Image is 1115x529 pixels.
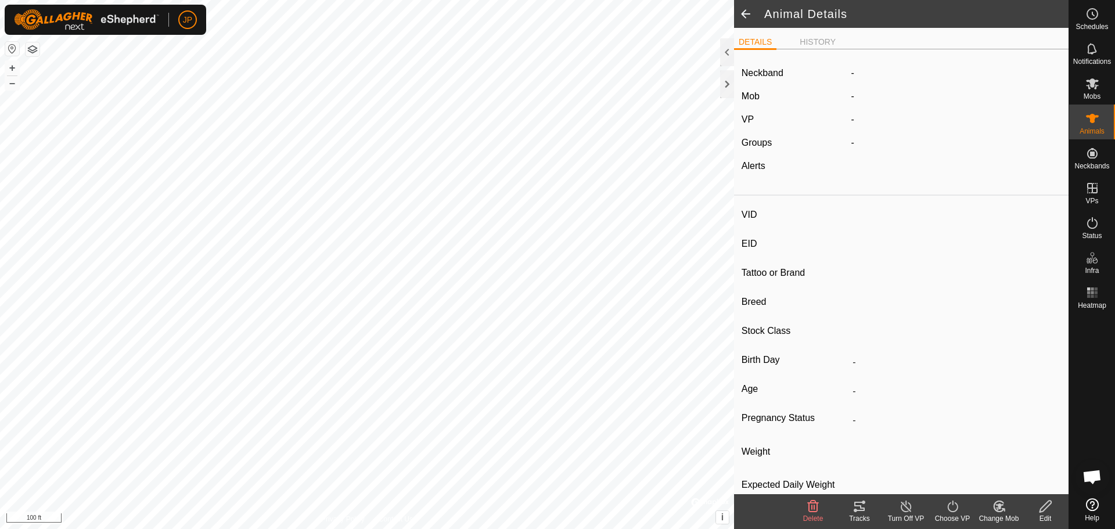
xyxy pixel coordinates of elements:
span: VPs [1085,197,1098,204]
span: Neckbands [1074,163,1109,170]
label: Pregnancy Status [742,411,848,426]
div: Open chat [1075,459,1110,494]
label: Age [742,382,848,397]
label: Mob [742,91,760,101]
span: i [721,512,724,522]
span: Heatmap [1078,302,1106,309]
label: Stock Class [742,323,848,339]
button: – [5,76,19,90]
li: DETAILS [734,36,776,50]
label: - [851,66,854,80]
button: i [716,511,729,524]
span: Mobs [1084,93,1100,100]
label: Breed [742,294,848,310]
label: Alerts [742,161,765,171]
button: Reset Map [5,42,19,56]
div: Edit [1022,513,1069,524]
span: Schedules [1076,23,1108,30]
div: Turn Off VP [883,513,929,524]
label: VP [742,114,754,124]
label: Birth Day [742,352,848,368]
label: Tattoo or Brand [742,265,848,280]
label: VID [742,207,848,222]
span: Help [1085,514,1099,521]
label: Groups [742,138,772,147]
app-display-virtual-paddock-transition: - [851,114,854,124]
img: Gallagher Logo [14,9,159,30]
li: HISTORY [795,36,840,48]
h2: Animal Details [764,7,1069,21]
button: Map Layers [26,42,39,56]
a: Privacy Policy [321,514,365,524]
label: Neckband [742,66,783,80]
span: Delete [803,514,823,523]
div: Choose VP [929,513,976,524]
span: Notifications [1073,58,1111,65]
span: - [851,91,854,101]
button: + [5,61,19,75]
span: Animals [1080,128,1105,135]
div: Change Mob [976,513,1022,524]
span: Status [1082,232,1102,239]
label: EID [742,236,848,251]
span: Infra [1085,267,1099,274]
label: Expected Daily Weight Gain [742,478,848,506]
a: Contact Us [379,514,413,524]
a: Help [1069,494,1115,526]
div: Tracks [836,513,883,524]
label: Weight [742,440,848,464]
div: - [847,136,1066,150]
span: JP [183,14,192,26]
